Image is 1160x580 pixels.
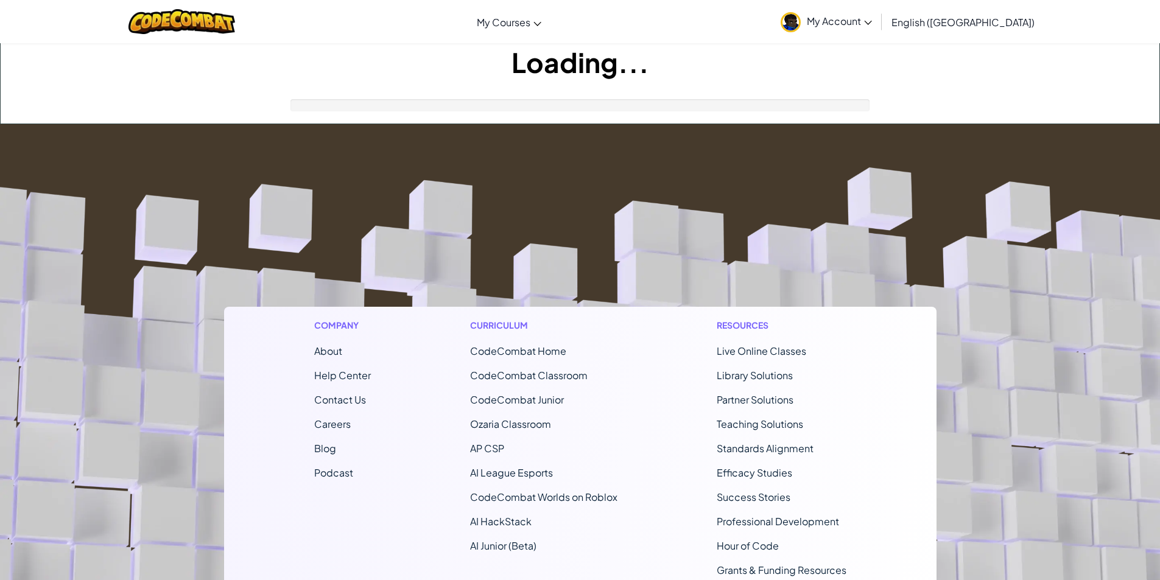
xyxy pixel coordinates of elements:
a: Success Stories [717,491,790,503]
h1: Resources [717,319,846,332]
h1: Company [314,319,371,332]
span: My Account [807,15,872,27]
span: English ([GEOGRAPHIC_DATA]) [891,16,1035,29]
a: AP CSP [470,442,504,455]
a: Careers [314,418,351,430]
img: avatar [781,12,801,32]
a: Efficacy Studies [717,466,792,479]
a: CodeCombat Classroom [470,369,588,382]
a: CodeCombat Junior [470,393,564,406]
a: English ([GEOGRAPHIC_DATA]) [885,5,1041,38]
a: Help Center [314,369,371,382]
a: My Courses [471,5,547,38]
a: CodeCombat Worlds on Roblox [470,491,617,503]
a: AI League Esports [470,466,553,479]
a: Library Solutions [717,369,793,382]
a: Professional Development [717,515,839,528]
a: Hour of Code [717,539,779,552]
a: My Account [775,2,878,41]
a: Standards Alignment [717,442,814,455]
span: CodeCombat Home [470,344,566,357]
a: About [314,344,342,357]
a: AI Junior (Beta) [470,539,536,552]
h1: Loading... [1,43,1159,81]
img: CodeCombat logo [128,9,235,34]
span: Contact Us [314,393,366,406]
a: Blog [314,442,336,455]
a: Live Online Classes [717,344,806,357]
h1: Curriculum [470,319,617,332]
a: Teaching Solutions [717,418,803,430]
a: Grants & Funding Resources [717,564,846,576]
a: Partner Solutions [717,393,793,406]
span: My Courses [477,16,530,29]
a: Podcast [314,466,353,479]
a: AI HackStack [470,515,532,528]
a: Ozaria Classroom [470,418,551,430]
